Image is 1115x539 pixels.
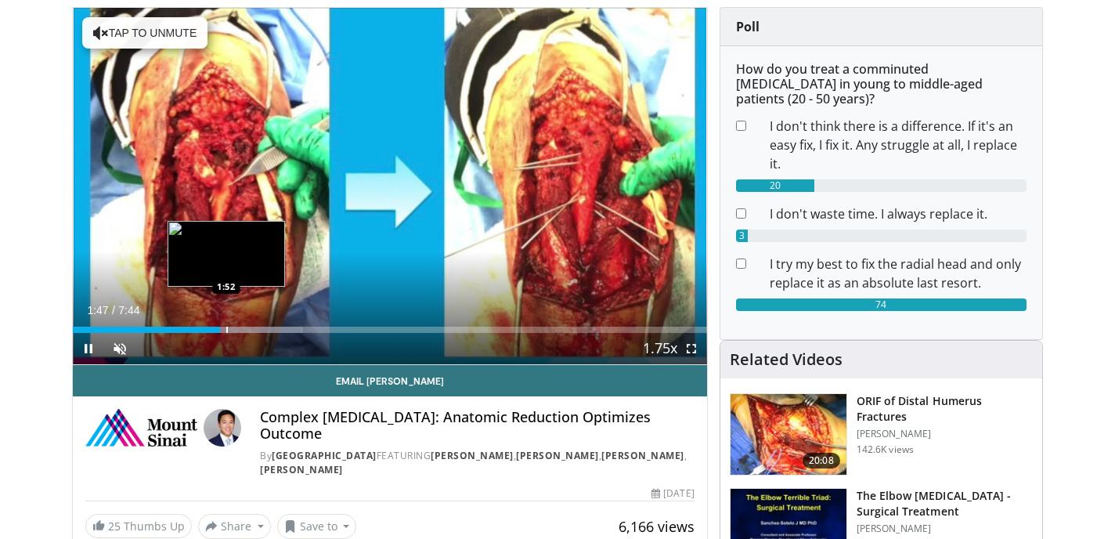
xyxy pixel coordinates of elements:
p: [PERSON_NAME] [857,523,1033,535]
img: Avatar [204,409,241,447]
dd: I don't waste time. I always replace it. [758,204,1038,223]
h3: ORIF of Distal Humerus Fractures [857,393,1033,425]
img: Mount Sinai [85,409,197,447]
a: [GEOGRAPHIC_DATA] [272,449,377,462]
a: 25 Thumbs Up [85,514,192,538]
h3: The Elbow [MEDICAL_DATA] - Surgical Treatment [857,488,1033,519]
strong: Poll [736,18,760,35]
button: Tap to unmute [82,17,207,49]
a: [PERSON_NAME] [601,449,684,462]
h6: How do you treat a comminuted [MEDICAL_DATA] in young to middle-aged patients (20 - 50 years)? [736,62,1027,107]
div: [DATE] [651,487,694,501]
span: 6,166 views [619,517,695,536]
div: 20 [736,179,814,192]
p: [PERSON_NAME] [857,428,1033,440]
div: By FEATURING , , , [260,449,694,477]
h4: Complex [MEDICAL_DATA]: Anatomic Reduction Optimizes Outcome [260,409,694,443]
a: Email [PERSON_NAME] [73,365,707,396]
h4: Related Videos [730,350,843,369]
img: orif-sanch_3.png.150x105_q85_crop-smart_upscale.jpg [731,394,846,476]
span: 20:08 [803,453,840,468]
p: 142.6K views [857,443,914,456]
a: [PERSON_NAME] [516,449,599,462]
button: Save to [277,514,357,539]
a: [PERSON_NAME] [260,463,343,476]
span: 7:44 [118,304,139,317]
button: Unmute [104,333,135,364]
dd: I don't think there is a difference. If it's an easy fix, I fix it. Any struggle at all, I replac... [758,117,1038,173]
dd: I try my best to fix the radial head and only replace it as an absolute last resort. [758,255,1038,292]
span: 25 [108,519,121,534]
button: Pause [73,333,104,364]
button: Playback Rate [644,333,676,364]
video-js: Video Player [73,8,707,365]
button: Fullscreen [676,333,707,364]
div: 74 [736,298,1027,311]
span: 1:47 [87,304,108,317]
span: / [112,304,115,317]
button: Share [198,514,271,539]
div: 3 [736,230,748,242]
div: Progress Bar [73,327,707,333]
a: [PERSON_NAME] [431,449,514,462]
a: 20:08 ORIF of Distal Humerus Fractures [PERSON_NAME] 142.6K views [730,393,1033,476]
img: image.jpeg [168,221,285,287]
